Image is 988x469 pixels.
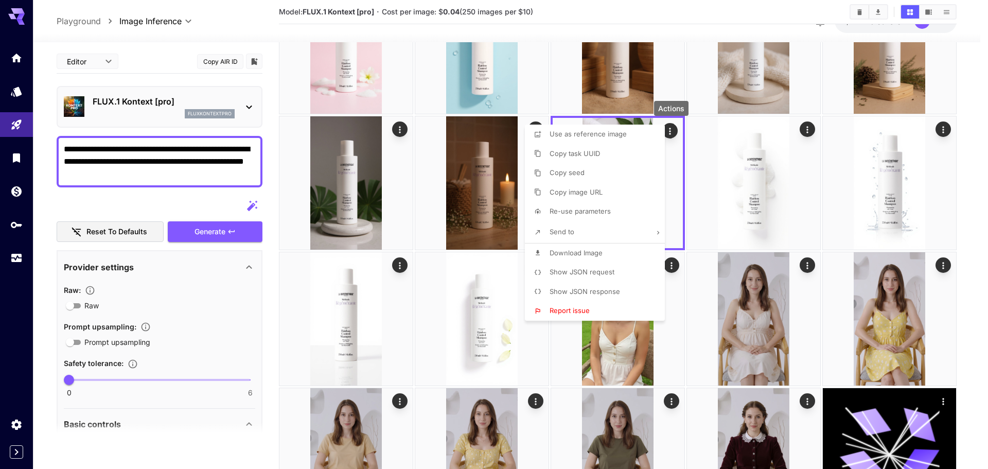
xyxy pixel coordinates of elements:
[550,207,611,215] span: Re-use parameters
[550,188,603,196] span: Copy image URL
[550,130,627,138] span: Use as reference image
[550,168,585,177] span: Copy seed
[550,249,603,257] span: Download Image
[550,149,600,158] span: Copy task UUID
[654,101,689,116] div: Actions
[550,287,620,296] span: Show JSON response
[550,306,590,315] span: Report issue
[550,268,614,276] span: Show JSON request
[550,228,574,236] span: Send to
